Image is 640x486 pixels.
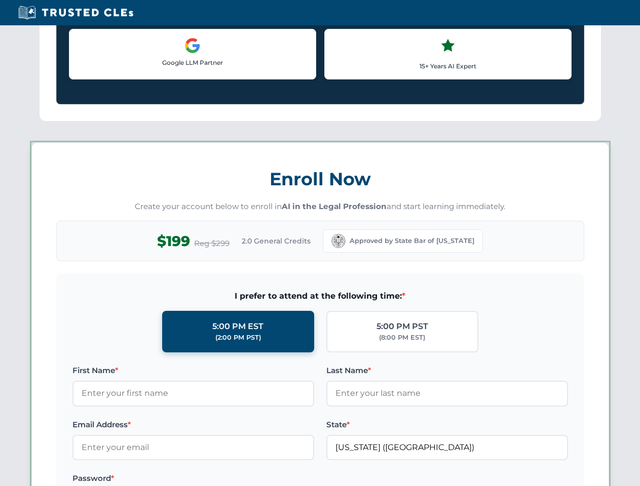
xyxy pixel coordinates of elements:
label: Password [72,472,314,484]
label: Last Name [326,364,568,377]
strong: AI in the Legal Profession [282,201,387,211]
img: Google [184,37,201,54]
img: California Bar [331,234,346,248]
span: I prefer to attend at the following time: [72,290,568,303]
input: Enter your email [72,435,314,460]
div: (8:00 PM EST) [379,333,425,343]
h3: Enroll Now [56,163,584,195]
span: $199 [157,230,190,253]
img: Trusted CLEs [15,5,136,20]
span: 2.0 General Credits [242,235,311,247]
label: First Name [72,364,314,377]
input: Enter your last name [326,381,568,406]
label: State [326,419,568,431]
p: Create your account below to enroll in and start learning immediately. [56,201,584,213]
span: Approved by State Bar of [US_STATE] [350,236,474,246]
span: Reg $299 [194,237,230,250]
div: 5:00 PM EST [212,320,263,333]
div: 5:00 PM PST [377,320,428,333]
div: (2:00 PM PST) [215,333,261,343]
p: 15+ Years AI Expert [333,61,563,71]
input: Enter your first name [72,381,314,406]
label: Email Address [72,419,314,431]
input: California (CA) [326,435,568,460]
p: Google LLM Partner [78,58,308,67]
